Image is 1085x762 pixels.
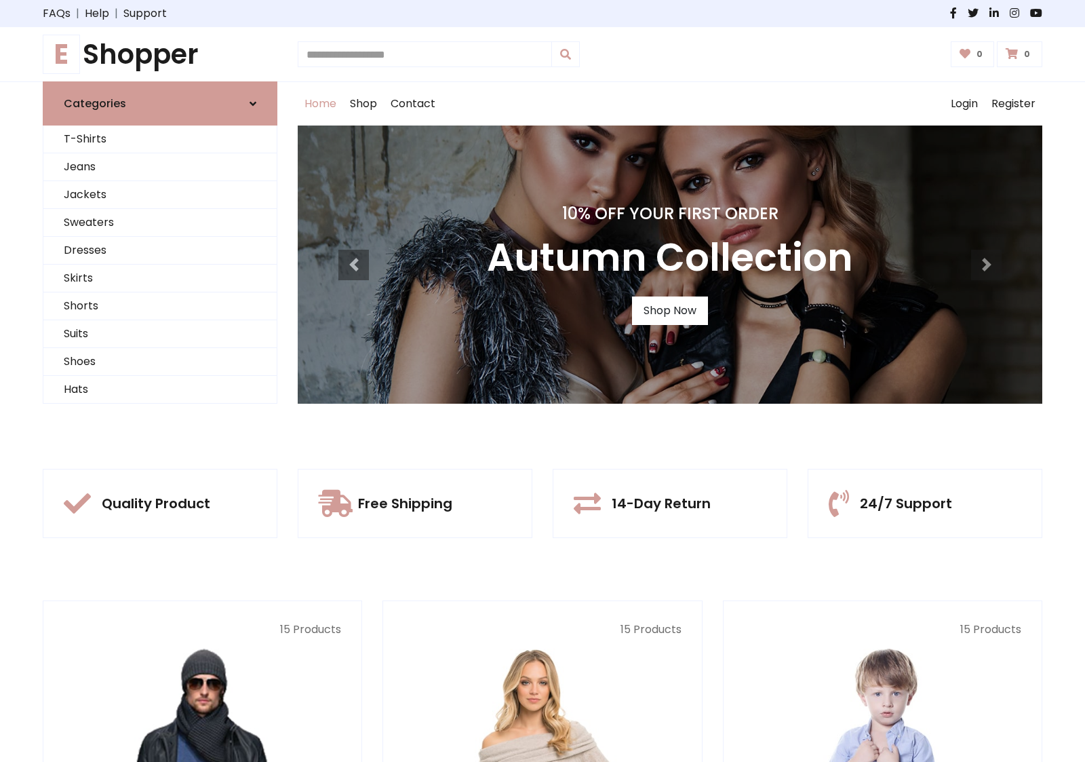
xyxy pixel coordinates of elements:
h6: Categories [64,97,126,110]
h5: Quality Product [102,495,210,512]
a: 0 [951,41,995,67]
p: 15 Products [744,622,1021,638]
a: Contact [384,82,442,126]
a: Shoes [43,348,277,376]
a: Login [944,82,985,126]
a: 0 [997,41,1042,67]
h3: Autumn Collection [487,235,853,280]
h4: 10% Off Your First Order [487,204,853,224]
a: Register [985,82,1042,126]
a: Sweaters [43,209,277,237]
h5: Free Shipping [358,495,452,512]
a: T-Shirts [43,126,277,153]
a: Jeans [43,153,277,181]
span: | [109,5,123,22]
a: Skirts [43,265,277,292]
a: FAQs [43,5,71,22]
a: Shop Now [632,297,708,325]
a: EShopper [43,38,277,71]
a: Suits [43,320,277,348]
a: Shorts [43,292,277,320]
span: E [43,35,80,74]
a: Dresses [43,237,277,265]
p: 15 Products [403,622,681,638]
a: Hats [43,376,277,404]
span: 0 [973,48,986,60]
h5: 24/7 Support [860,495,952,512]
a: Help [85,5,109,22]
a: Home [298,82,343,126]
h5: 14-Day Return [612,495,711,512]
p: 15 Products [64,622,341,638]
a: Categories [43,81,277,126]
a: Support [123,5,167,22]
a: Shop [343,82,384,126]
span: | [71,5,85,22]
h1: Shopper [43,38,277,71]
a: Jackets [43,181,277,209]
span: 0 [1021,48,1033,60]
